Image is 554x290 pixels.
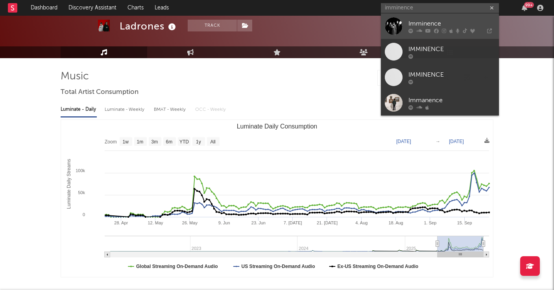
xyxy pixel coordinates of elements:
[148,220,163,225] text: 12. May
[522,5,527,11] button: 99+
[66,159,72,209] text: Luminate Daily Streams
[424,220,436,225] text: 1. Sep
[388,220,403,225] text: 18. Aug
[381,64,499,90] a: IMMINENCE
[237,123,318,130] text: Luminate Daily Consumption
[408,70,495,79] div: IMMINENCE
[61,88,138,97] span: Total Artist Consumption
[83,212,85,217] text: 0
[317,220,338,225] text: 21. [DATE]
[457,220,472,225] text: 15. Sep
[381,39,499,64] a: IMMINENCE
[76,168,85,173] text: 100k
[136,264,218,269] text: Global Streaming On-Demand Audio
[179,139,189,145] text: YTD
[114,220,128,225] text: 28. Apr
[381,90,499,116] a: Immanence
[242,264,315,269] text: US Streaming On-Demand Audio
[355,220,367,225] text: 4. Aug
[524,2,534,8] div: 99 +
[381,3,499,13] input: Search for artists
[137,139,144,145] text: 1m
[154,103,187,116] div: BMAT - Weekly
[166,139,173,145] text: 6m
[408,44,495,54] div: IMMINENCE
[105,103,146,116] div: Luminate - Weekly
[436,139,440,144] text: →
[378,75,461,81] input: Search by song name or URL
[105,139,117,145] text: Zoom
[408,19,495,28] div: Imminence
[408,95,495,105] div: Immanence
[151,139,158,145] text: 3m
[284,220,302,225] text: 7. [DATE]
[61,120,493,277] svg: Luminate Daily Consumption
[61,103,97,116] div: Luminate - Daily
[123,139,129,145] text: 1w
[338,264,419,269] text: Ex-US Streaming On-Demand Audio
[218,220,230,225] text: 9. Jun
[449,139,464,144] text: [DATE]
[196,139,201,145] text: 1y
[78,190,85,195] text: 50k
[251,220,266,225] text: 23. Jun
[188,20,237,31] button: Track
[396,139,411,144] text: [DATE]
[120,20,178,33] div: Ladrones
[381,13,499,39] a: Imminence
[182,220,198,225] text: 26. May
[210,139,215,145] text: All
